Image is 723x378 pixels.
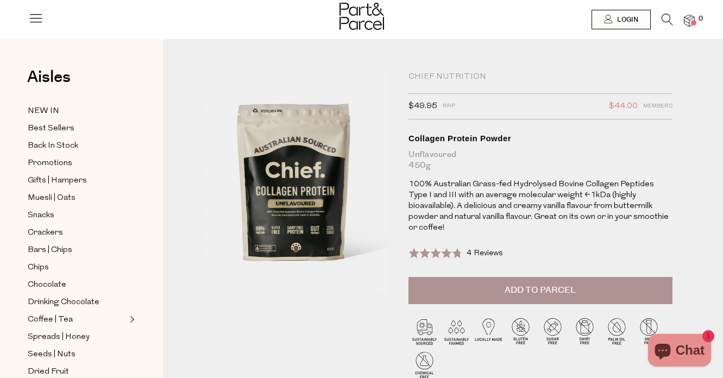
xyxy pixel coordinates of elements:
a: Coffee | Tea [28,313,127,326]
img: P_P-ICONS-Live_Bec_V11_Palm_Oil_Free.svg [601,315,633,347]
span: Drinking Chocolate [28,296,99,309]
img: Collagen Protein Powder [196,72,392,304]
span: Bars | Chips [28,244,72,257]
a: Seeds | Nuts [28,348,127,361]
img: P_P-ICONS-Live_Bec_V11_Gluten_Free.svg [505,315,537,347]
img: Part&Parcel [340,3,384,30]
img: P_P-ICONS-Live_Bec_V11_Sustainable_Sourced.svg [408,315,441,347]
a: Drinking Chocolate [28,295,127,309]
span: Snacks [28,209,54,222]
span: Chocolate [28,279,66,292]
span: 4 Reviews [467,249,503,257]
span: Add to Parcel [505,284,576,297]
span: Coffee | Tea [28,313,73,326]
span: Aisles [27,65,71,89]
p: 100% Australian Grass-fed Hydrolysed Bovine Collagen Peptides Type I and III with an average mole... [408,179,672,234]
a: Promotions [28,156,127,170]
a: Bars | Chips [28,243,127,257]
span: Gifts | Hampers [28,174,87,187]
button: Add to Parcel [408,277,672,304]
a: NEW IN [28,104,127,118]
span: Promotions [28,157,72,170]
span: RRP [443,99,455,114]
a: Gifts | Hampers [28,174,127,187]
span: $49.95 [408,99,437,114]
span: Crackers [28,226,63,240]
div: Unflavoured 450g [408,149,672,171]
a: Crackers [28,226,127,240]
span: Back In Stock [28,140,78,153]
a: Chocolate [28,278,127,292]
a: Login [592,10,651,29]
span: NEW IN [28,105,59,118]
img: P_P-ICONS-Live_Bec_V11_Locally_Made_2.svg [473,315,505,347]
span: Seeds | Nuts [28,348,76,361]
a: 0 [684,15,695,26]
div: Chief Nutrition [408,72,672,83]
span: 0 [696,14,706,24]
a: Spreads | Honey [28,330,127,344]
a: Snacks [28,209,127,222]
a: Muesli | Oats [28,191,127,205]
inbox-online-store-chat: Shopify online store chat [645,334,714,369]
span: Spreads | Honey [28,331,90,344]
span: $44.00 [609,99,638,114]
button: Expand/Collapse Coffee | Tea [127,313,135,326]
img: P_P-ICONS-Live_Bec_V11_Dairy_Free.svg [569,315,601,347]
span: Best Sellers [28,122,74,135]
img: P_P-ICONS-Live_Bec_V11_Sugar_Free.svg [537,315,569,347]
a: Aisles [27,69,71,96]
img: P_P-ICONS-Live_Bec_V11_GMO_Free.svg [633,315,665,347]
a: Back In Stock [28,139,127,153]
div: Collagen Protein Powder [408,133,672,144]
a: Chips [28,261,127,274]
span: Chips [28,261,49,274]
span: Muesli | Oats [28,192,76,205]
span: Members [643,99,672,114]
a: Best Sellers [28,122,127,135]
img: P_P-ICONS-Live_Bec_V11_Sustainable_Farmed.svg [441,315,473,347]
span: Login [614,15,638,24]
